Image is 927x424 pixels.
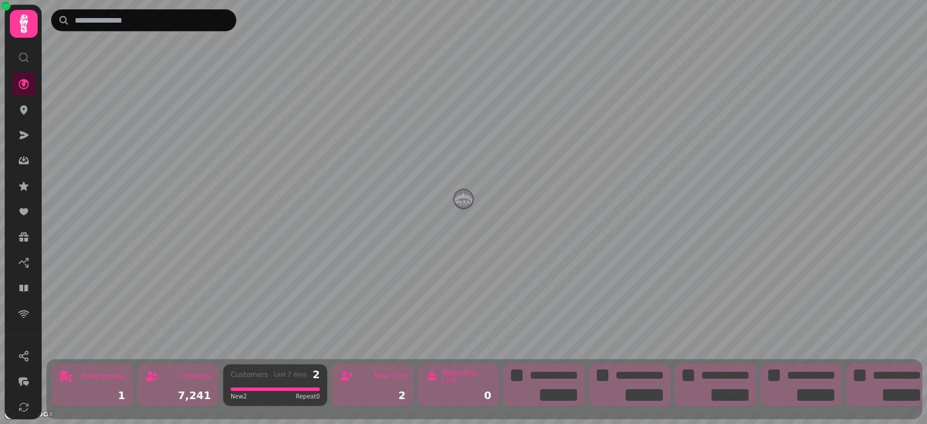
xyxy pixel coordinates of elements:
[374,373,406,380] div: New (7d)
[145,390,211,401] div: 7,241
[3,407,54,421] a: Mapbox logo
[59,390,125,401] div: 1
[231,392,247,401] span: New 2
[82,373,125,380] div: Total Venues
[425,390,491,401] div: 0
[340,390,406,401] div: 2
[180,373,211,380] div: Contacts
[454,190,473,208] button: New Place Hotel
[312,369,320,380] div: 2
[231,371,268,378] div: Customers
[442,369,491,383] div: Returning (7d)
[273,372,306,378] div: Last 7 days
[454,190,473,212] div: Map marker
[295,392,320,401] span: Repeat 0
